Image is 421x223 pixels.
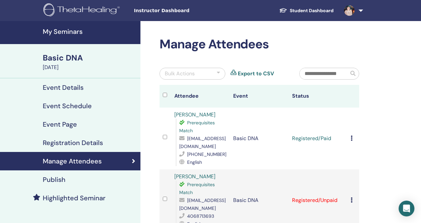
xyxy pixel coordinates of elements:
[179,120,215,134] span: Prerequisites Match
[39,52,140,71] a: Basic DNA[DATE]
[43,157,102,165] h4: Manage Attendees
[174,111,215,118] a: [PERSON_NAME]
[160,37,359,52] h2: Manage Attendees
[43,84,84,91] h4: Event Details
[187,151,226,157] span: [PHONE_NUMBER]
[43,120,77,128] h4: Event Page
[43,176,65,184] h4: Publish
[179,136,226,149] span: [EMAIL_ADDRESS][DOMAIN_NAME]
[43,52,136,63] div: Basic DNA
[179,182,215,195] span: Prerequisites Match
[43,3,122,18] img: logo.png
[279,8,287,13] img: graduation-cap-white.svg
[274,5,339,17] a: Student Dashboard
[171,85,230,108] th: Attendee
[43,102,92,110] h4: Event Schedule
[230,85,289,108] th: Event
[174,173,215,180] a: [PERSON_NAME]
[289,85,348,108] th: Status
[43,194,106,202] h4: Highlighted Seminar
[43,139,103,147] h4: Registration Details
[43,28,136,36] h4: My Seminars
[187,159,202,165] span: English
[230,108,289,169] td: Basic DNA
[43,63,136,71] div: [DATE]
[399,201,414,216] div: Open Intercom Messenger
[165,70,195,78] div: Bulk Actions
[344,5,355,16] img: default.jpg
[187,213,214,219] span: 4068713693
[179,197,226,211] span: [EMAIL_ADDRESS][DOMAIN_NAME]
[238,70,274,78] a: Export to CSV
[134,7,233,14] span: Instructor Dashboard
